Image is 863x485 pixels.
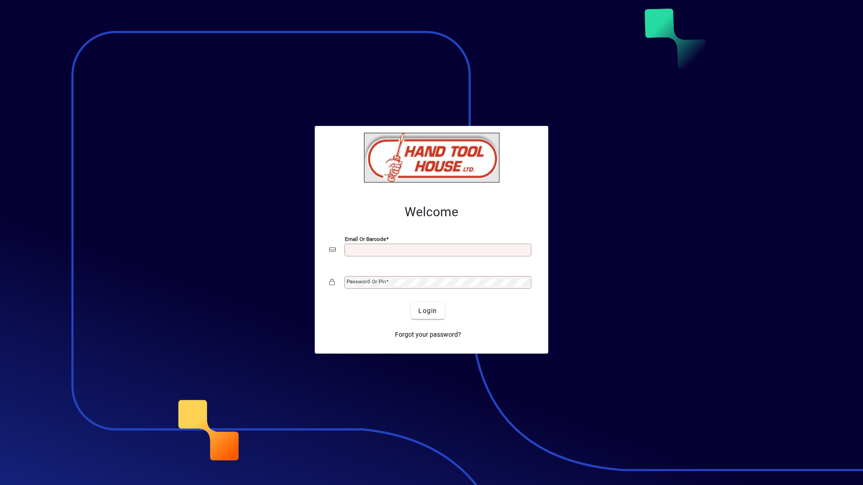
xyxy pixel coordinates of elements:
button: Login [411,302,444,319]
span: Login [418,306,437,316]
a: Forgot your password? [391,326,465,343]
mat-label: Password or Pin [347,278,386,285]
mat-label: Email or Barcode [345,236,386,242]
h2: Welcome [329,204,534,220]
span: Forgot your password? [395,330,461,339]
